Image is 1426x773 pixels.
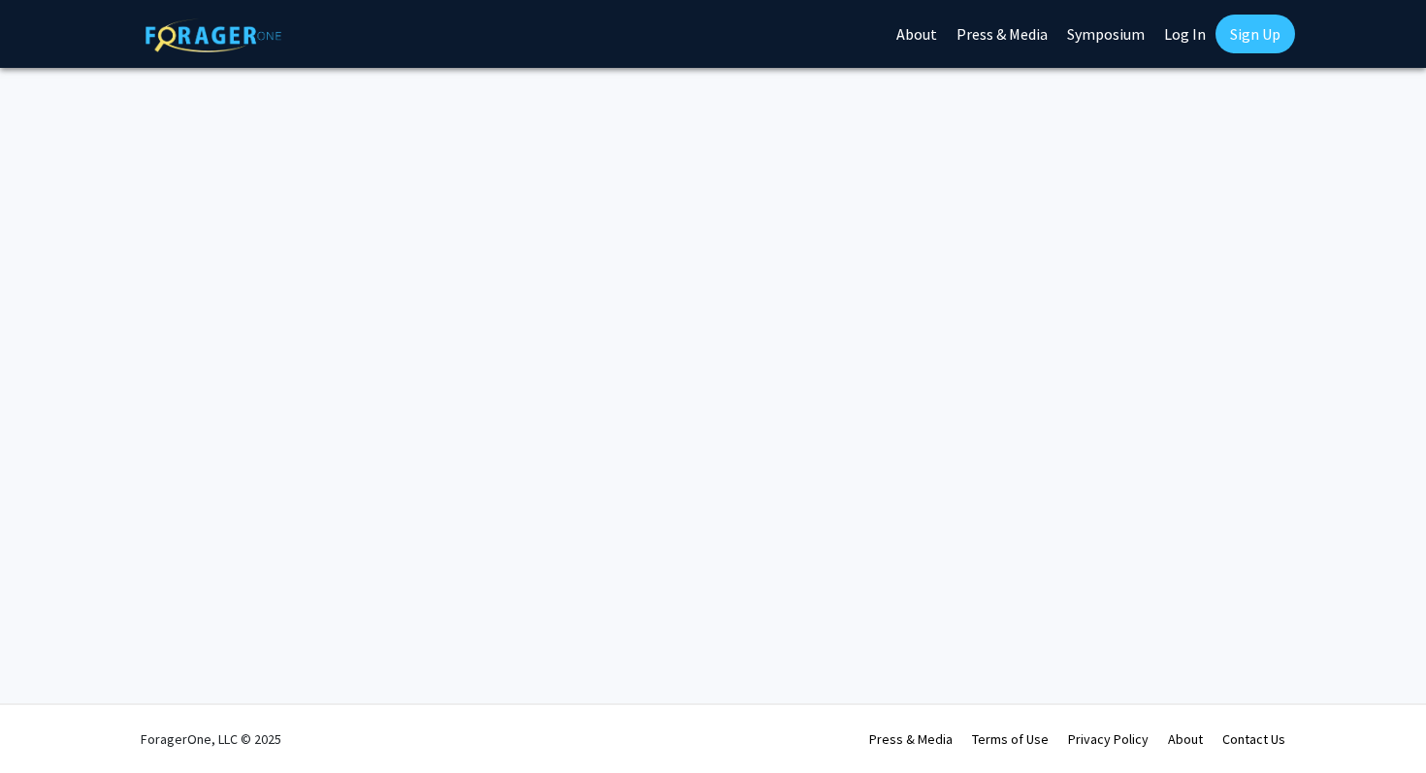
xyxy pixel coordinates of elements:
div: ForagerOne, LLC © 2025 [141,705,281,773]
a: About [1168,730,1203,748]
a: Terms of Use [972,730,1049,748]
a: Contact Us [1222,730,1285,748]
img: ForagerOne Logo [146,18,281,52]
a: Press & Media [869,730,953,748]
a: Privacy Policy [1068,730,1149,748]
a: Sign Up [1215,15,1295,53]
